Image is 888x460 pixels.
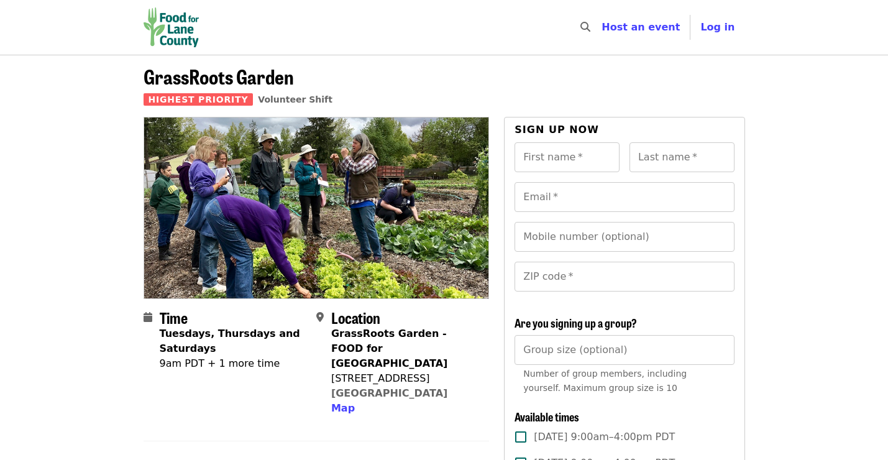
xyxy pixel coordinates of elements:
span: Sign up now [515,124,599,136]
span: Number of group members, including yourself. Maximum group size is 10 [523,369,687,393]
strong: GrassRoots Garden - FOOD for [GEOGRAPHIC_DATA] [331,328,447,369]
i: map-marker-alt icon [316,311,324,323]
span: Map [331,402,355,414]
a: [GEOGRAPHIC_DATA] [331,387,447,399]
img: Food for Lane County - Home [144,7,199,47]
span: [DATE] 9:00am–4:00pm PDT [534,430,675,444]
button: Map [331,401,355,416]
span: Are you signing up a group? [515,315,637,331]
i: calendar icon [144,311,152,323]
input: First name [515,142,620,172]
button: Log in [690,15,744,40]
span: Available times [515,408,579,425]
a: Host an event [602,21,680,33]
span: GrassRoots Garden [144,62,294,91]
input: Search [598,12,608,42]
img: GrassRoots Garden organized by Food for Lane County [144,117,489,298]
input: Email [515,182,734,212]
a: Volunteer Shift [258,94,332,104]
strong: Tuesdays, Thursdays and Saturdays [160,328,300,354]
span: Location [331,306,380,328]
div: [STREET_ADDRESS] [331,371,479,386]
div: 9am PDT + 1 more time [160,356,306,371]
input: ZIP code [515,262,734,292]
input: Last name [629,142,735,172]
span: Log in [700,21,735,33]
i: search icon [580,21,590,33]
input: [object Object] [515,335,734,365]
input: Mobile number (optional) [515,222,734,252]
span: Highest Priority [144,93,254,106]
span: Time [160,306,188,328]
